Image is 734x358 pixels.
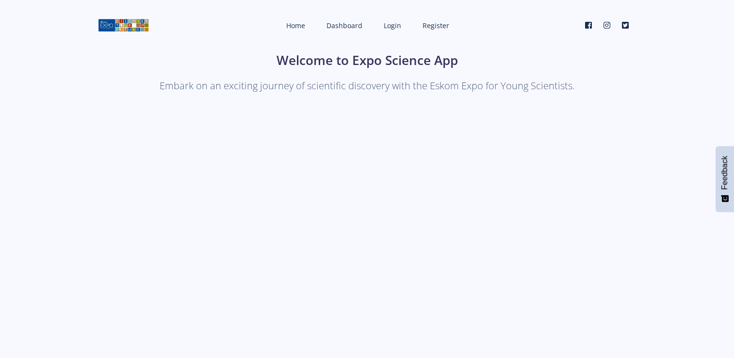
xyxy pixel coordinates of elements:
h1: Welcome to Expo Science App [98,51,636,70]
a: Register [413,13,457,38]
span: Login [384,21,401,30]
p: Embark on an exciting journey of scientific discovery with the Eskom Expo for Young Scientists. [98,78,636,94]
a: Home [277,13,313,38]
a: Dashboard [317,13,370,38]
button: Feedback - Show survey [716,146,734,212]
span: Feedback [720,156,729,190]
a: Login [374,13,409,38]
img: logo01.png [98,18,149,33]
span: Home [286,21,305,30]
span: Dashboard [326,21,362,30]
span: Register [423,21,449,30]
